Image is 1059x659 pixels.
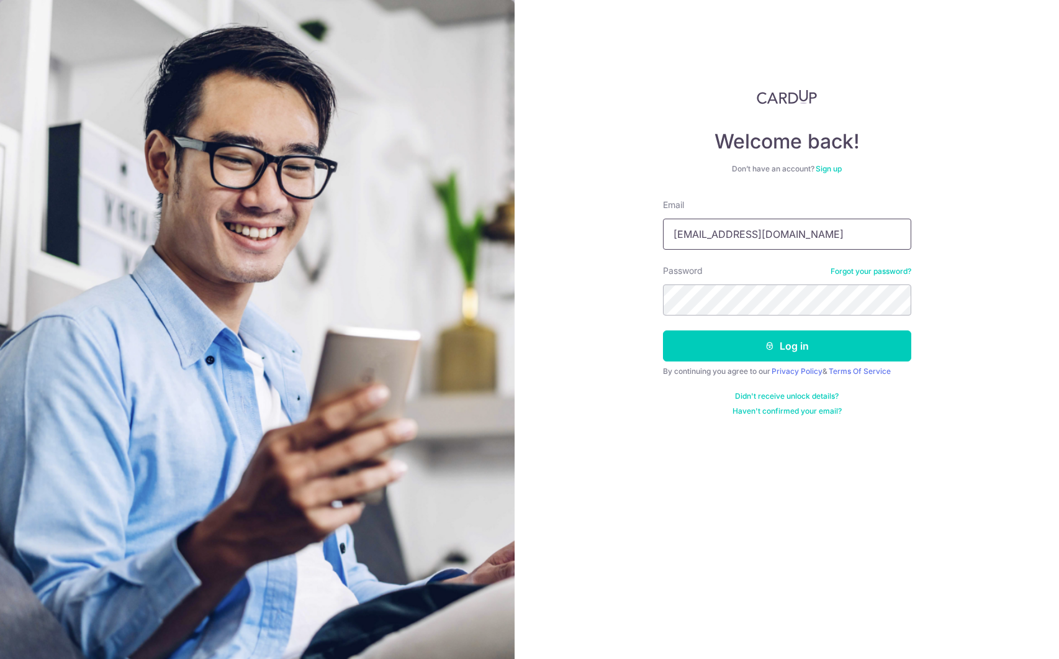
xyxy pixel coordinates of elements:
[663,129,911,154] h4: Welcome back!
[757,89,818,104] img: CardUp Logo
[831,266,911,276] a: Forgot your password?
[663,330,911,361] button: Log in
[735,391,839,401] a: Didn't receive unlock details?
[663,164,911,174] div: Don’t have an account?
[663,199,684,211] label: Email
[816,164,842,173] a: Sign up
[663,265,703,277] label: Password
[829,366,891,376] a: Terms Of Service
[663,219,911,250] input: Enter your Email
[732,406,842,416] a: Haven't confirmed your email?
[663,366,911,376] div: By continuing you agree to our &
[772,366,822,376] a: Privacy Policy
